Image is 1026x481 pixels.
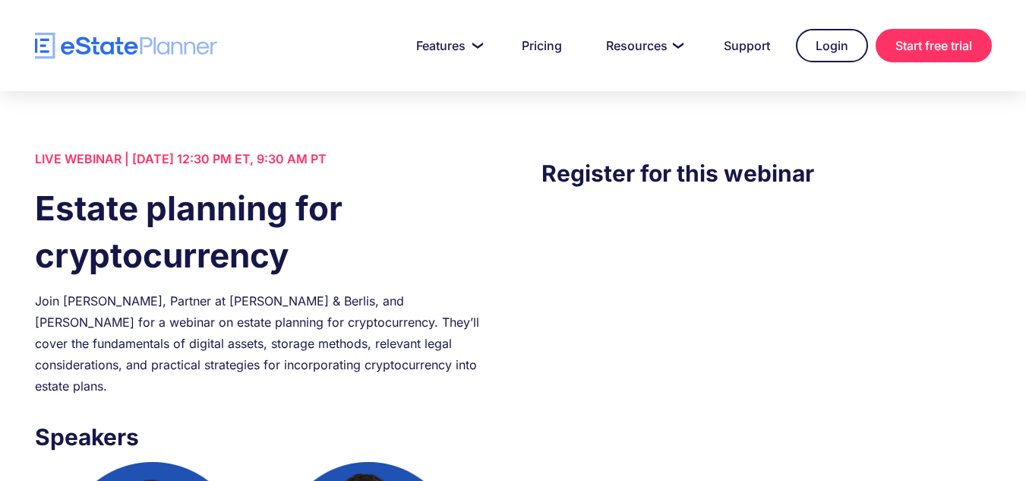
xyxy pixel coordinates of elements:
a: Login [796,29,868,62]
div: Join [PERSON_NAME], Partner at [PERSON_NAME] & Berlis, and [PERSON_NAME] for a webinar on estate ... [35,290,485,397]
a: Support [706,30,788,61]
iframe: Form 0 [541,221,991,479]
h1: Estate planning for cryptocurrency [35,185,485,279]
a: home [35,33,217,59]
h3: Register for this webinar [541,156,991,191]
h3: Speakers [35,419,485,454]
a: Start free trial [876,29,992,62]
div: LIVE WEBINAR | [DATE] 12:30 PM ET, 9:30 AM PT [35,148,485,169]
a: Features [398,30,496,61]
a: Resources [588,30,698,61]
a: Pricing [504,30,580,61]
